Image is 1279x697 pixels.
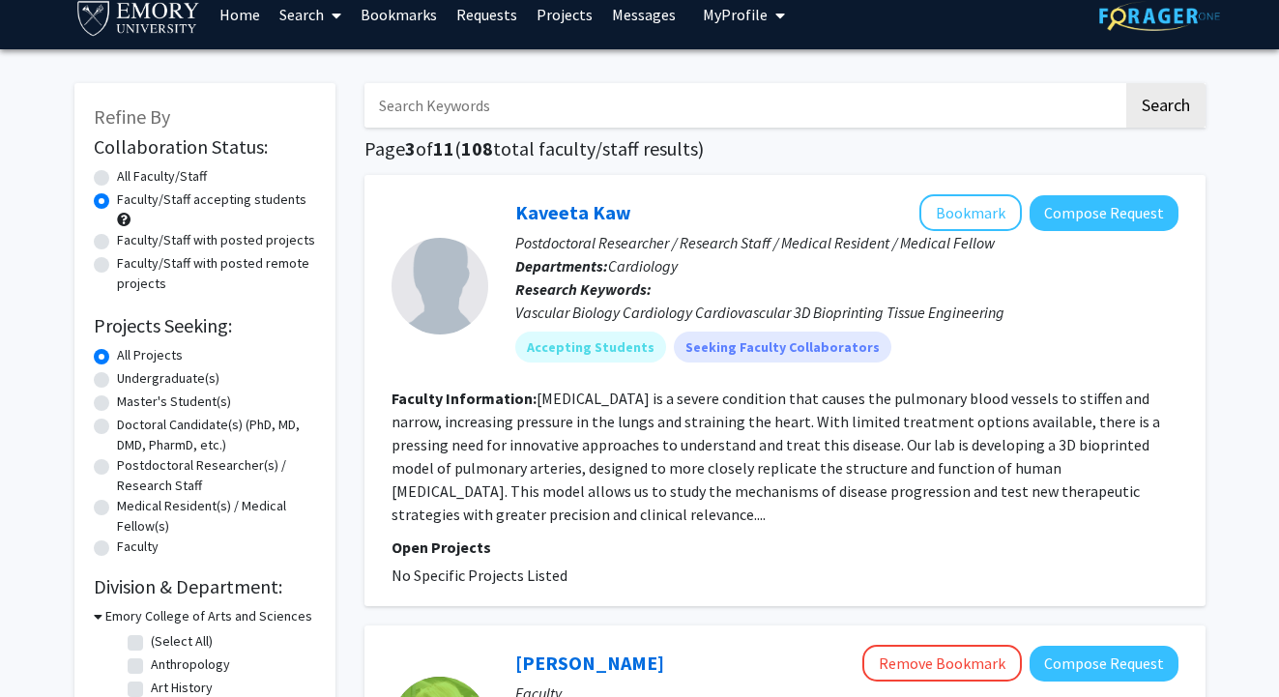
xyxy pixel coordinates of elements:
span: Cardiology [608,256,678,276]
label: Faculty [117,537,159,557]
label: Doctoral Candidate(s) (PhD, MD, DMD, PharmD, etc.) [117,415,316,455]
span: My Profile [703,5,768,24]
label: All Faculty/Staff [117,166,207,187]
div: Vascular Biology Cardiology Cardiovascular 3D Bioprinting Tissue Engineering [515,301,1178,324]
span: 108 [461,136,493,160]
label: Anthropology [151,654,230,675]
b: Faculty Information: [392,389,537,408]
label: Postdoctoral Researcher(s) / Research Staff [117,455,316,496]
h2: Projects Seeking: [94,314,316,337]
p: Open Projects [392,536,1178,559]
input: Search Keywords [364,83,1123,128]
button: Compose Request to Hillary Rodman [1030,646,1178,682]
iframe: Chat [15,610,82,682]
label: Faculty/Staff accepting students [117,189,306,210]
label: All Projects [117,345,183,365]
a: [PERSON_NAME] [515,651,664,675]
span: 11 [433,136,454,160]
button: Remove Bookmark [862,645,1022,682]
label: Medical Resident(s) / Medical Fellow(s) [117,496,316,537]
h2: Collaboration Status: [94,135,316,159]
button: Search [1126,83,1206,128]
button: Add Kaveeta Kaw to Bookmarks [919,194,1022,231]
label: Undergraduate(s) [117,368,219,389]
button: Compose Request to Kaveeta Kaw [1030,195,1178,231]
label: (Select All) [151,631,213,652]
img: ForagerOne Logo [1099,1,1220,31]
fg-read-more: [MEDICAL_DATA] is a severe condition that causes the pulmonary blood vessels to stiffen and narro... [392,389,1160,524]
span: Refine By [94,104,170,129]
p: Postdoctoral Researcher / Research Staff / Medical Resident / Medical Fellow [515,231,1178,254]
label: Master's Student(s) [117,392,231,412]
b: Departments: [515,256,608,276]
mat-chip: Seeking Faculty Collaborators [674,332,891,363]
mat-chip: Accepting Students [515,332,666,363]
label: Faculty/Staff with posted projects [117,230,315,250]
b: Research Keywords: [515,279,652,299]
h3: Emory College of Arts and Sciences [105,606,312,626]
h2: Division & Department: [94,575,316,598]
span: No Specific Projects Listed [392,566,567,585]
a: Kaveeta Kaw [515,200,631,224]
span: 3 [405,136,416,160]
label: Faculty/Staff with posted remote projects [117,253,316,294]
h1: Page of ( total faculty/staff results) [364,137,1206,160]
